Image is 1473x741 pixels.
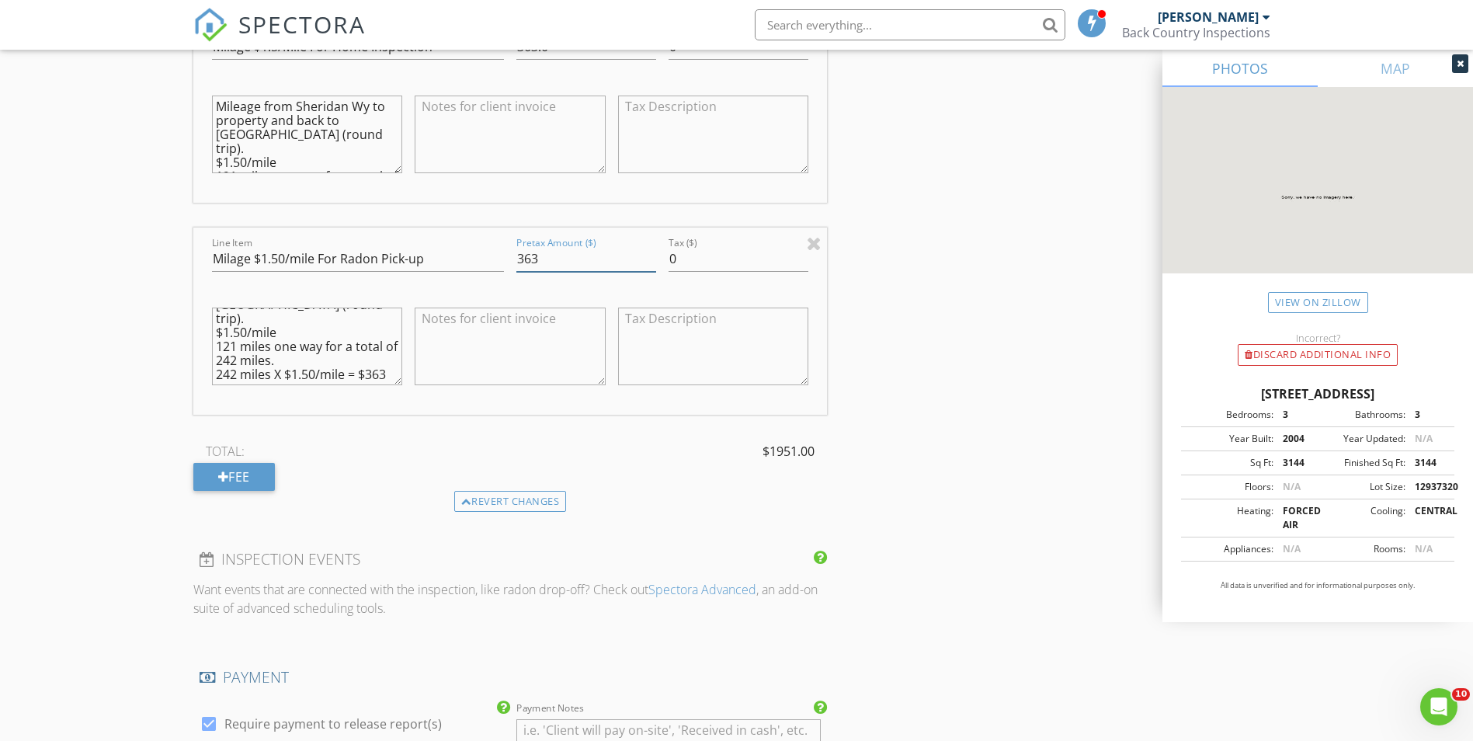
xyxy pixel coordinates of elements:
[1405,504,1450,532] div: CENTRAL
[1420,688,1457,725] iframe: Intercom live chat
[648,581,756,598] a: Spectora Advanced
[1318,50,1473,87] a: MAP
[1186,542,1273,556] div: Appliances:
[1186,480,1273,494] div: Floors:
[1318,504,1405,532] div: Cooling:
[1162,87,1473,311] img: streetview
[224,716,442,732] label: Require payment to release report(s)
[1186,456,1273,470] div: Sq Ft:
[1318,480,1405,494] div: Lot Size:
[1283,542,1301,555] span: N/A
[1452,688,1470,701] span: 10
[206,442,245,461] span: TOTAL:
[1268,292,1368,313] a: View on Zillow
[1273,408,1318,422] div: 3
[1405,408,1450,422] div: 3
[1186,432,1273,446] div: Year Built:
[1283,480,1301,493] span: N/A
[1162,332,1473,344] div: Incorrect?
[1273,504,1318,532] div: FORCED AIR
[1318,456,1405,470] div: Finished Sq Ft:
[763,442,815,461] span: $1951.00
[1318,542,1405,556] div: Rooms:
[1415,432,1433,445] span: N/A
[454,491,567,513] div: Revert changes
[1405,456,1450,470] div: 3144
[1318,408,1405,422] div: Bathrooms:
[238,8,366,40] span: SPECTORA
[1186,408,1273,422] div: Bedrooms:
[200,549,822,569] h4: INSPECTION EVENTS
[1181,580,1454,591] p: All data is unverified and for informational purposes only.
[1318,432,1405,446] div: Year Updated:
[1158,9,1259,25] div: [PERSON_NAME]
[1415,542,1433,555] span: N/A
[1273,432,1318,446] div: 2004
[200,667,822,687] h4: PAYMENT
[1273,456,1318,470] div: 3144
[1405,480,1450,494] div: 12937320
[193,580,828,617] p: Want events that are connected with the inspection, like radon drop-off? Check out , an add-on su...
[1238,344,1398,366] div: Discard Additional info
[1181,384,1454,403] div: [STREET_ADDRESS]
[755,9,1065,40] input: Search everything...
[193,463,275,491] div: Fee
[1122,25,1270,40] div: Back Country Inspections
[193,21,366,54] a: SPECTORA
[1162,50,1318,87] a: PHOTOS
[1186,504,1273,532] div: Heating:
[193,8,228,42] img: The Best Home Inspection Software - Spectora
